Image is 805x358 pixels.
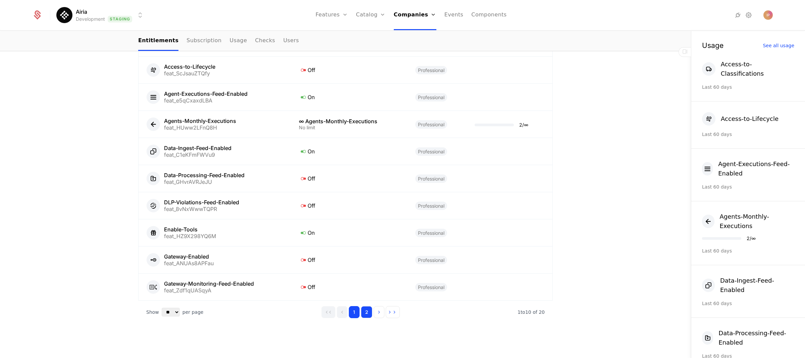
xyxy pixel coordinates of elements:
div: Data-Processing-Feed-Enabled [718,329,794,347]
span: Professional [415,229,447,237]
div: Agent-Executions-Feed-Enabled [164,91,248,96]
div: feat_C1eKFmFWVu9 [164,152,231,157]
div: Gateway-Monitoring-Feed-Enabled [164,281,254,286]
div: Last 60 days [702,300,794,307]
div: Development [76,16,105,22]
span: Airia [76,8,87,16]
div: DLP-Violations-Feed-Enabled [164,200,239,205]
div: Gateway-Enabled [164,254,214,259]
div: Last 60 days [702,131,794,138]
span: Professional [415,66,447,74]
div: Last 60 days [702,84,794,90]
span: per page [182,309,204,315]
span: Professional [415,147,447,156]
div: Off [299,66,399,74]
div: On [299,228,399,237]
span: Professional [415,256,447,264]
span: Professional [415,202,447,210]
div: Off [299,256,399,264]
span: Professional [415,93,447,101]
button: Agent-Executions-Feed-Enabled [702,159,794,178]
div: Last 60 days [702,184,794,190]
button: Go to next page [374,306,384,318]
button: Access-to-Classifications [702,60,794,78]
div: feat_8vNxWwwTQPR [164,206,239,212]
div: Off [299,283,399,291]
a: Users [283,31,299,51]
div: Data-Ingest-Feed-Enabled [164,145,231,151]
button: Go to page 1 [349,306,360,318]
div: feat_ScJsauZTQfy [164,71,215,76]
button: Go to page 2 [361,306,372,318]
div: On [299,147,399,156]
a: Checks [255,31,275,51]
nav: Main [138,31,553,51]
div: Agents-Monthly-Executions [164,118,236,124]
button: Go to last page [386,306,400,318]
div: 2 / ∞ [519,123,528,127]
div: feat_GHvrAVRJeJU [164,179,245,185]
button: Open user button [763,10,773,20]
span: Professional [415,120,447,129]
div: See all usage [763,43,794,48]
div: Page navigation [321,306,400,318]
div: Enable-Tools [164,227,216,232]
div: On [299,93,399,101]
div: feat_ANUAs8APFau [164,261,214,266]
img: Airia [56,7,72,23]
button: Go to previous page [337,306,347,318]
span: Staging [108,16,132,22]
div: Agent-Executions-Feed-Enabled [718,159,794,178]
img: Ivana Popova [763,10,773,20]
ul: Choose Sub Page [138,31,299,51]
div: feat_e5qCxaxdLBA [164,98,248,103]
div: feat_Zdf1qUASqyA [164,288,254,293]
div: Agents-Monthly-Executions [720,212,795,231]
div: Off [299,201,399,210]
span: 1 to 10 of [518,309,539,315]
div: No limit [299,125,399,130]
a: Subscription [186,31,221,51]
div: Off [299,174,399,183]
span: Show [146,309,159,315]
button: Select environment [58,8,144,22]
div: Access-to-Lifecycle [164,64,215,69]
div: Data-Ingest-Feed-Enabled [720,276,794,295]
button: Agents-Monthly-Executions [702,212,794,231]
select: Select page size [162,308,180,316]
div: Access-to-Classifications [721,60,794,78]
button: Data-Ingest-Feed-Enabled [702,276,794,295]
div: 2 / ∞ [747,236,756,241]
a: Settings [745,11,753,19]
span: Professional [415,283,447,291]
a: Entitlements [138,31,178,51]
button: Data-Processing-Feed-Enabled [702,329,794,347]
div: Last 60 days [702,247,794,254]
span: 20 [518,309,545,315]
span: Professional [415,174,447,183]
a: Usage [230,31,247,51]
a: Integrations [734,11,742,19]
div: Table pagination [138,301,553,324]
div: feat_HUww2LFnQ8H [164,125,236,130]
div: Data-Processing-Feed-Enabled [164,172,245,178]
div: feat_HZ9X298YQ6M [164,233,216,239]
button: Go to first page [321,306,335,318]
div: Access-to-Lifecycle [721,114,779,124]
div: Usage [702,42,723,49]
button: Access-to-Lifecycle [702,112,779,126]
div: ∞ Agents-Monthly-Executions [299,119,399,124]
